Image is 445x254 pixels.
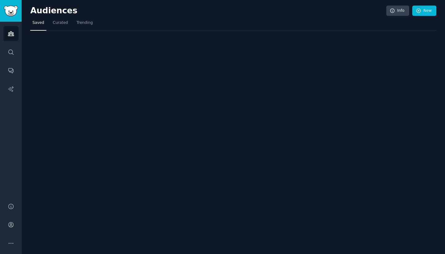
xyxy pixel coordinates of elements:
span: Curated [53,20,68,26]
img: GummySearch logo [4,6,18,16]
a: New [412,6,436,16]
a: Saved [30,18,46,31]
span: Saved [32,20,44,26]
a: Trending [74,18,95,31]
span: Trending [77,20,93,26]
a: Info [386,6,409,16]
a: Curated [51,18,70,31]
h2: Audiences [30,6,386,16]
